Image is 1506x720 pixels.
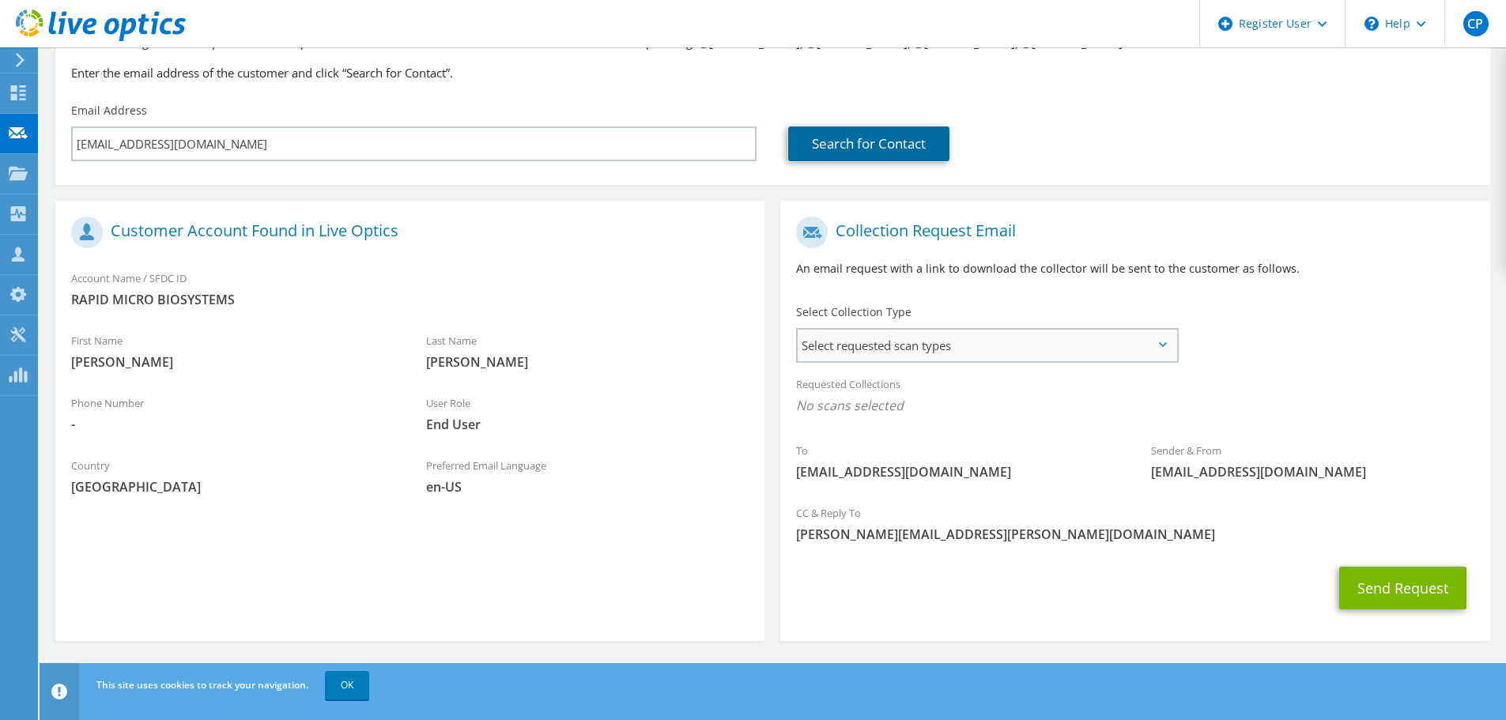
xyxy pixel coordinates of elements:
[1135,434,1490,488] div: Sender & From
[325,671,369,699] a: OK
[410,449,765,503] div: Preferred Email Language
[780,496,1489,551] div: CC & Reply To
[796,526,1474,543] span: [PERSON_NAME][EMAIL_ADDRESS][PERSON_NAME][DOMAIN_NAME]
[780,368,1489,426] div: Requested Collections
[71,103,147,119] label: Email Address
[1463,11,1489,36] span: CP
[1339,567,1466,609] button: Send Request
[55,386,410,441] div: Phone Number
[788,126,949,161] a: Search for Contact
[796,260,1474,277] p: An email request with a link to download the collector will be sent to the customer as follows.
[71,478,394,496] span: [GEOGRAPHIC_DATA]
[410,386,765,441] div: User Role
[55,449,410,503] div: Country
[71,217,741,248] h1: Customer Account Found in Live Optics
[780,434,1135,488] div: To
[796,397,1474,414] span: No scans selected
[71,291,749,308] span: RAPID MICRO BIOSYSTEMS
[410,324,765,379] div: Last Name
[1151,463,1474,481] span: [EMAIL_ADDRESS][DOMAIN_NAME]
[96,678,308,692] span: This site uses cookies to track your navigation.
[55,324,410,379] div: First Name
[426,478,749,496] span: en-US
[796,463,1119,481] span: [EMAIL_ADDRESS][DOMAIN_NAME]
[798,330,1176,361] span: Select requested scan types
[71,353,394,371] span: [PERSON_NAME]
[426,353,749,371] span: [PERSON_NAME]
[796,304,912,320] label: Select Collection Type
[1364,17,1379,31] svg: \n
[71,416,394,433] span: -
[71,64,1474,81] h3: Enter the email address of the customer and click “Search for Contact”.
[796,217,1466,248] h1: Collection Request Email
[426,416,749,433] span: End User
[55,262,764,316] div: Account Name / SFDC ID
